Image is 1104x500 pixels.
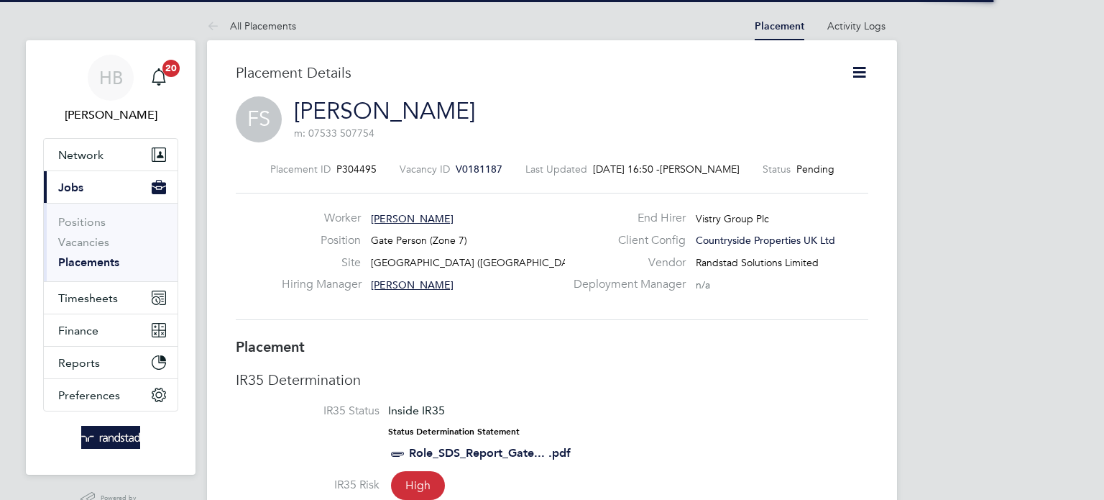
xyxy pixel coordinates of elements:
div: Jobs [44,203,178,281]
button: Network [44,139,178,171]
span: Finance [58,324,98,337]
span: 20 [162,60,180,77]
span: V0181187 [456,163,502,176]
label: Deployment Manager [565,277,686,292]
strong: Status Determination Statement [388,427,520,437]
span: [PERSON_NAME] [371,212,454,225]
label: Worker [282,211,361,226]
a: Placements [58,255,119,269]
span: Network [58,148,103,162]
label: Position [282,233,361,248]
a: Role_SDS_Report_Gate... .pdf [409,446,571,460]
a: Vacancies [58,235,109,249]
h3: Placement Details [236,63,829,82]
button: Timesheets [44,282,178,314]
span: [GEOGRAPHIC_DATA] ([GEOGRAPHIC_DATA]) [371,256,586,269]
span: m: 07533 507754 [294,127,374,140]
img: randstad-logo-retina.png [81,426,141,449]
label: IR35 Risk [236,478,379,493]
h3: IR35 Determination [236,371,868,389]
label: Vendor [565,255,686,271]
label: Vacancy ID [400,163,450,176]
span: Randstad Solutions Limited [696,256,819,269]
label: Client Config [565,233,686,248]
span: FS [236,96,282,142]
a: [PERSON_NAME] [294,97,475,125]
label: Placement ID [270,163,331,176]
span: Inside IR35 [388,404,445,417]
button: Finance [44,314,178,346]
span: HB [99,68,123,87]
label: Last Updated [525,163,587,176]
span: Preferences [58,388,120,402]
a: Positions [58,215,106,229]
span: [PERSON_NAME] [660,163,740,176]
a: Go to home page [43,426,178,449]
span: [PERSON_NAME] [371,278,454,291]
span: Jobs [58,181,83,194]
span: Pending [796,163,834,176]
button: Preferences [44,379,178,411]
a: All Placements [207,19,296,32]
label: Status [763,163,791,176]
label: IR35 Status [236,404,379,419]
span: Countryside Properties UK Ltd [696,234,835,247]
label: Hiring Manager [282,277,361,292]
label: End Hirer [565,211,686,226]
label: Site [282,255,361,271]
span: Reports [58,356,100,370]
button: Reports [44,347,178,378]
a: 20 [144,55,173,101]
span: High [391,471,445,500]
b: Placement [236,338,305,355]
a: Activity Logs [827,19,885,32]
a: Placement [755,20,804,32]
button: Jobs [44,171,178,203]
span: Gate Person (Zone 7) [371,234,467,247]
nav: Main navigation [26,40,195,475]
span: P304495 [336,163,377,176]
span: [DATE] 16:50 - [593,163,660,176]
span: n/a [696,278,710,291]
span: Vistry Group Plc [696,212,769,225]
a: HB[PERSON_NAME] [43,55,178,124]
span: Hela Baker [43,106,178,124]
span: Timesheets [58,291,118,305]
